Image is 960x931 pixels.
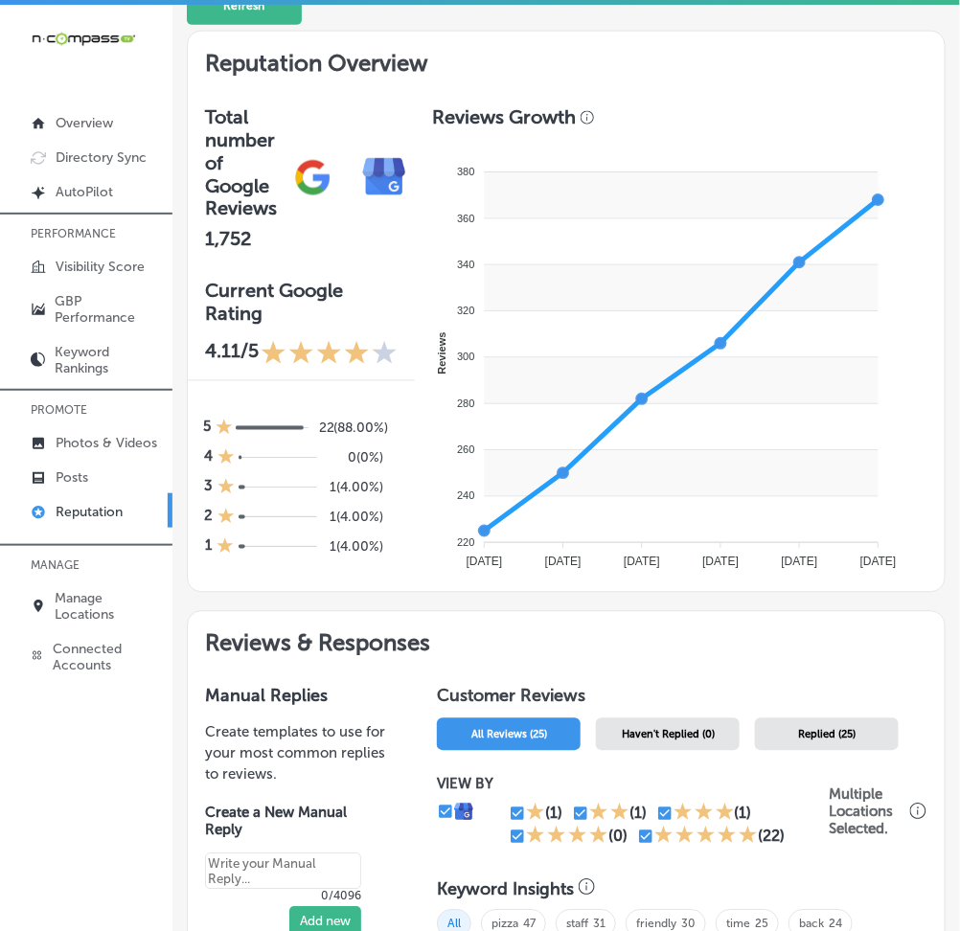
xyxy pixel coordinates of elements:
p: Photos & Videos [56,435,157,451]
tspan: 240 [457,490,474,502]
a: 47 [523,918,536,931]
div: (22) [758,828,785,846]
div: 1 Star [217,508,235,528]
p: VIEW BY [437,776,829,793]
h5: 22 ( 88.00% ) [319,420,383,437]
h4: 3 [204,478,213,498]
h5: 0 ( 0% ) [328,450,383,466]
h3: Current Google Rating [205,280,398,326]
h2: 1,752 [205,228,277,251]
p: Multiple Locations Selected. [830,786,905,838]
tspan: 260 [457,443,474,455]
tspan: [DATE] [860,555,897,568]
p: Manage Locations [56,590,163,623]
h4: 4 [204,448,213,468]
a: 25 [755,918,768,931]
h4: 5 [203,419,211,439]
h3: Manual Replies [205,686,391,707]
h4: 1 [205,537,212,557]
h5: 1 ( 4.00% ) [328,510,383,526]
p: 0/4096 [205,890,361,903]
a: time [726,918,750,931]
tspan: 220 [457,536,474,548]
p: Posts [56,469,88,486]
a: staff [566,918,588,931]
tspan: [DATE] [702,555,739,568]
div: (1) [545,805,562,823]
a: back [799,918,824,931]
tspan: 280 [457,397,474,409]
a: 24 [829,918,842,931]
div: (0) [608,828,628,846]
img: gPZS+5FD6qPJAAAAABJRU5ErkJggg== [277,142,349,214]
tspan: 380 [457,166,474,177]
div: 4.11 Stars [261,340,398,369]
img: e7ababfa220611ac49bdb491a11684a6.png [349,142,421,214]
span: Replied (25) [798,729,856,741]
h3: Total number of Google Reviews [205,105,277,220]
tspan: [DATE] [467,555,503,568]
div: 5 Stars [654,826,758,849]
h5: 1 ( 4.00% ) [328,539,383,556]
tspan: [DATE] [545,555,582,568]
text: Reviews [436,332,447,375]
p: Overview [56,115,113,131]
span: All Reviews (25) [471,729,547,741]
p: AutoPilot [56,184,113,200]
h3: Keyword Insights [437,879,574,900]
a: pizza [491,918,518,931]
label: Create a New Manual Reply [205,805,361,839]
div: 1 Star [217,448,235,468]
a: friendly [636,918,676,931]
h2: Reputation Overview [188,32,945,88]
div: (1) [629,805,647,823]
p: GBP Performance [56,293,163,326]
tspan: 300 [457,352,474,363]
tspan: 360 [457,213,474,224]
textarea: Create your Quick Reply [205,853,361,890]
h2: Reviews & Responses [188,612,945,669]
img: 660ab0bf-5cc7-4cb8-ba1c-48b5ae0f18e60NCTV_CLogo_TV_Black_-500x88.png [31,30,136,48]
a: 31 [593,918,606,931]
h3: Reviews Growth [432,105,576,128]
div: 1 Star [526,803,545,826]
div: 4 Stars [526,826,608,849]
div: 1 Star [216,419,233,439]
h1: Customer Reviews [437,686,927,713]
p: Create templates to use for your most common replies to reviews. [205,722,391,785]
p: Reputation [56,504,123,520]
h4: 2 [204,508,213,528]
h5: 1 ( 4.00% ) [328,480,383,496]
p: Connected Accounts [53,641,163,673]
p: Visibility Score [56,259,145,275]
div: 1 Star [217,478,235,498]
div: 3 Stars [674,803,735,826]
p: 4.11 /5 [205,340,259,369]
p: Directory Sync [56,149,147,166]
a: 30 [681,918,696,931]
tspan: 320 [457,305,474,316]
tspan: [DATE] [782,555,818,568]
span: Haven't Replied (0) [622,729,715,741]
div: 1 Star [217,537,234,557]
tspan: 340 [457,259,474,270]
tspan: [DATE] [624,555,660,568]
div: 2 Stars [589,803,629,826]
p: Keyword Rankings [55,344,163,376]
div: (1) [735,805,752,823]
